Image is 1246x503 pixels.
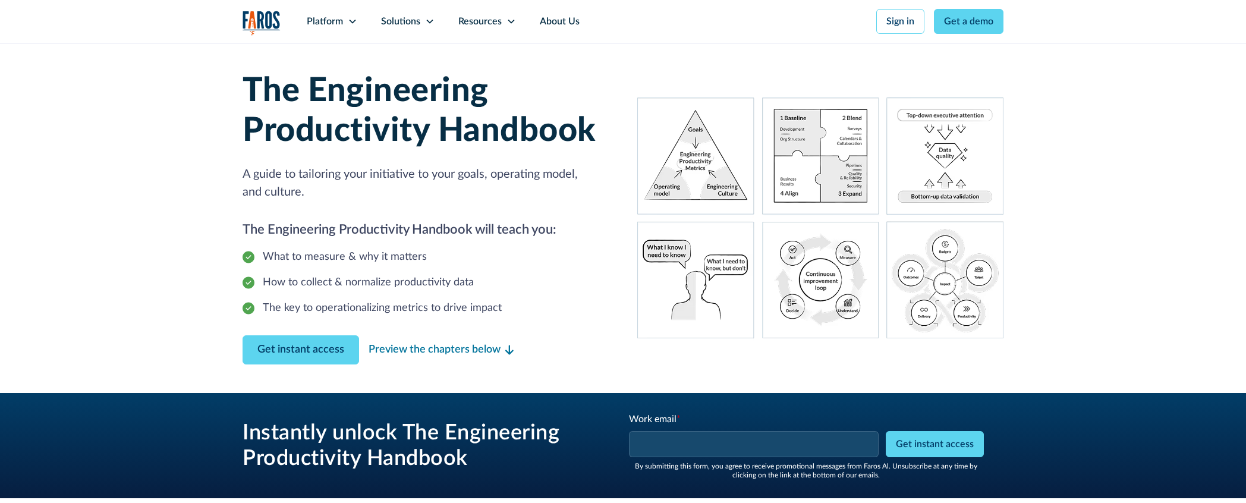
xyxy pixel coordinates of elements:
a: Sign in [876,9,924,34]
div: Solutions [381,14,420,29]
div: Work email [629,412,881,426]
a: home [243,11,281,35]
div: How to collect & normalize productivity data [263,275,474,291]
div: Resources [458,14,502,29]
p: A guide to tailoring your initiative to your goals, operating model, and culture. [243,165,609,201]
input: Get instant access [886,431,984,457]
div: Preview the chapters below [369,342,501,358]
a: Contact Modal [243,335,359,364]
form: Email Form [628,412,984,479]
h3: Instantly unlock The Engineering Productivity Handbook [243,420,599,471]
div: By submitting this form, you agree to receive promotional messages from Faros Al. Unsubscribe at ... [628,462,984,479]
img: Logo of the analytics and reporting company Faros. [243,11,281,35]
a: Get a demo [934,9,1003,34]
div: The key to operationalizing metrics to drive impact [263,300,502,316]
h2: The Engineering Productivity Handbook will teach you: [243,220,609,240]
div: What to measure & why it matters [263,249,427,265]
div: Platform [307,14,343,29]
a: Preview the chapters below [369,342,514,358]
h1: The Engineering Productivity Handbook [243,71,609,151]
